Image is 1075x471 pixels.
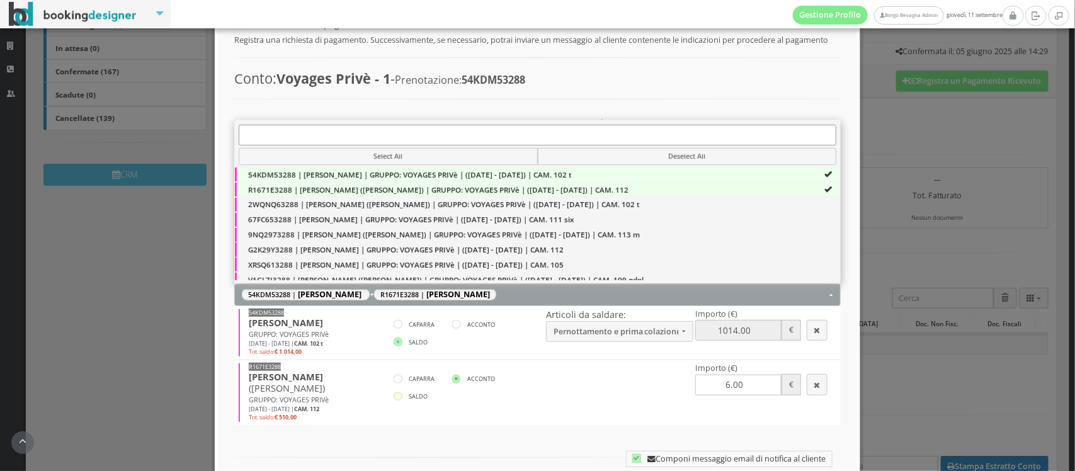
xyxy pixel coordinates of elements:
[248,244,564,255] span: G2K29Y3288 | [PERSON_NAME] | GRUPPO: VOYAGES PRIVè | ([DATE] - [DATE]) | CAM. 112
[452,317,495,332] label: ACCONTO
[395,73,525,87] small: Prenotazione:
[242,290,826,300] span: +
[248,275,644,285] span: V1GL7J3288 | [PERSON_NAME] ([PERSON_NAME]) | GRUPPO: VOYAGES PRIVè | ([DATE] - [DATE]) | CAM. 109...
[248,184,629,195] span: R1671E3288 | [PERSON_NAME] ([PERSON_NAME]) | GRUPPO: VOYAGES PRIVè | ([DATE] - [DATE]) | CAM. 112
[782,374,801,395] span: €
[249,406,380,414] div: [DATE] - [DATE] |
[538,118,824,127] h5: Da pagare entro il
[874,6,943,25] a: Borgo Bevagna Admin
[249,348,380,356] div: Tot. saldo:
[452,372,495,387] label: ACCONTO
[632,451,826,467] label: Componi messaggio email di notifica al cliente
[546,321,693,342] button: Pernottamento e prima colazione - Suite Deluxe con terrazza - Tripla | € 1005.00, tassa di Soggio...
[426,289,490,300] b: [PERSON_NAME]
[538,148,836,165] button: Deselect All
[248,259,564,270] span: XRSQ613288 | [PERSON_NAME] | GRUPPO: VOYAGES PRIVè | ([DATE] - [DATE]) | CAM. 105
[462,73,525,87] b: 54KDM53288
[234,284,841,305] button: [PERSON_NAME] +R1671E3288 | [PERSON_NAME]
[234,118,521,127] h5: Importo (€)
[793,6,1003,25] span: giovedì, 11 settembre
[380,290,424,299] small: R1671E3288 |
[695,309,828,319] h5: Importo (€)
[782,320,801,341] span: €
[695,363,828,373] h5: Importo (€)
[793,6,868,25] a: Gestione Profilo
[298,289,361,300] b: [PERSON_NAME]
[546,309,678,320] h4: Articoli da saldare:
[276,69,390,88] b: Voyages Privè - 1
[9,2,137,26] img: BookingDesigner.com
[394,389,428,404] label: SALDO
[248,229,640,240] span: 9NQ2973288 | [PERSON_NAME] ([PERSON_NAME]) | GRUPPO: VOYAGES PRIVè | ([DATE] - [DATE]) | CAM. 113 m
[239,125,836,145] input: Search
[248,214,574,225] span: 67FC653288 | [PERSON_NAME] | GRUPPO: VOYAGES PRIVè | ([DATE] - [DATE]) | CAM. 111 six
[394,372,435,387] label: CAPARRA
[554,327,679,336] span: Pernottamento e prima colazione - Suite Deluxe con terrazza - Tripla | € 1005.00, tassa di Soggio...
[234,71,841,87] h3: Conto: -
[394,335,428,350] label: SALDO
[239,148,537,165] button: Select All
[249,372,380,404] h4: ([PERSON_NAME])
[394,317,435,332] label: CAPARRA
[249,414,380,422] div: Tot. saldo:
[248,199,640,210] span: 2WQNQ63288 | [PERSON_NAME] ([PERSON_NAME]) | GRUPPO: VOYAGES PRIVè | ([DATE] - [DATE]) | CAM. 102 t
[248,169,572,179] span: 54KDM53288 | [PERSON_NAME] | GRUPPO: VOYAGES PRIVè | ([DATE] - [DATE]) | CAM. 102 t
[249,340,380,348] div: [DATE] - [DATE] |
